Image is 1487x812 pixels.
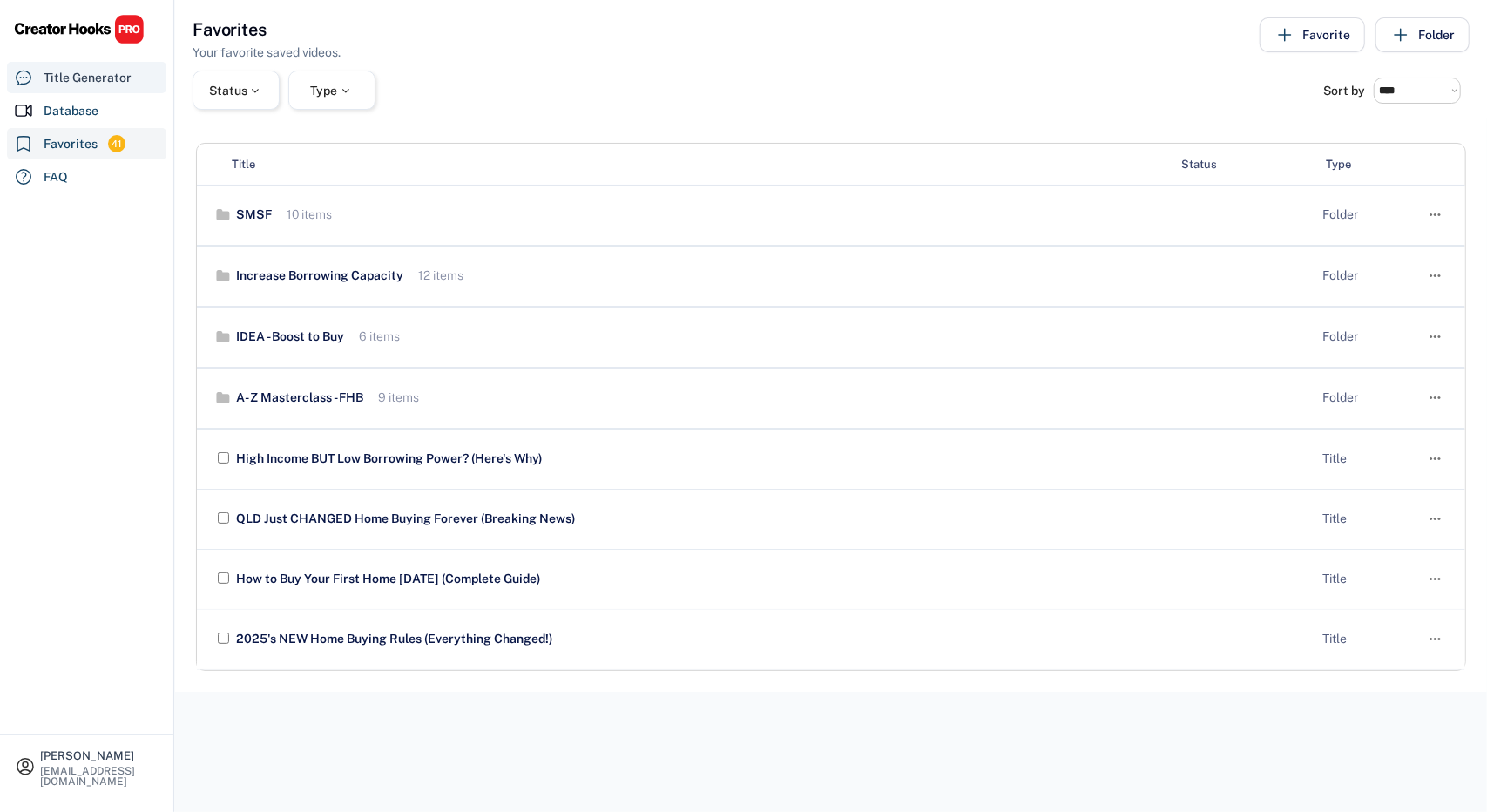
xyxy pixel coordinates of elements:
[1326,157,1413,173] div: Type
[1427,447,1444,471] button: 
[193,17,267,42] h3: Favorites
[1322,267,1409,285] div: Folder
[1430,570,1442,588] text: 
[311,85,354,97] div: Type
[232,511,1308,528] div: QLD Just CHANGED Home Buying Forever (Breaking News)
[44,168,68,186] div: FAQ
[355,328,400,346] div: 6 items
[40,750,159,761] div: [PERSON_NAME]
[209,85,263,97] div: Status
[44,102,98,120] div: Database
[1427,264,1444,288] button: 
[193,44,341,62] div: Your favorite saved videos.
[232,389,363,407] div: A- Z Masterclass - FHB
[1427,507,1444,531] button: 
[232,157,255,173] div: Title
[1323,85,1365,97] div: Sort by
[108,137,125,152] div: 41
[1430,206,1442,224] text: 
[1430,630,1442,648] text: 
[232,450,1308,468] div: High Income BUT Low Borrowing Power? (Here's Why)
[232,631,1308,648] div: 2025's NEW Home Buying Rules (Everything Changed!)
[374,389,419,407] div: 9 items
[1322,511,1409,528] div: Title
[232,206,272,224] div: SMSF
[1430,389,1442,407] text: 
[44,135,98,153] div: Favorites
[1430,510,1442,528] text: 
[1430,328,1442,346] text: 
[1260,17,1365,52] button: Favorite
[1427,386,1444,410] button: 
[232,328,344,346] div: IDEA - Boost to Buy
[40,766,159,787] div: [EMAIL_ADDRESS][DOMAIN_NAME]
[1427,325,1444,349] button: 
[1322,631,1409,648] div: Title
[1430,450,1442,468] text: 
[414,267,463,285] div: 12 items
[1322,389,1409,407] div: Folder
[1322,450,1409,468] div: Title
[1181,157,1312,173] div: Status
[232,571,1308,588] div: How to Buy Your First Home [DATE] (Complete Guide)
[14,14,145,44] img: CHPRO%20Logo.svg
[44,69,132,87] div: Title Generator
[1427,567,1444,592] button: 
[1430,267,1442,285] text: 
[1427,627,1444,652] button: 
[282,206,332,224] div: 10 items
[1322,206,1409,224] div: Folder
[1375,17,1470,52] button: Folder
[1427,203,1444,227] button: 
[1322,328,1409,346] div: Folder
[232,267,403,285] div: Increase Borrowing Capacity
[1322,571,1409,588] div: Title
